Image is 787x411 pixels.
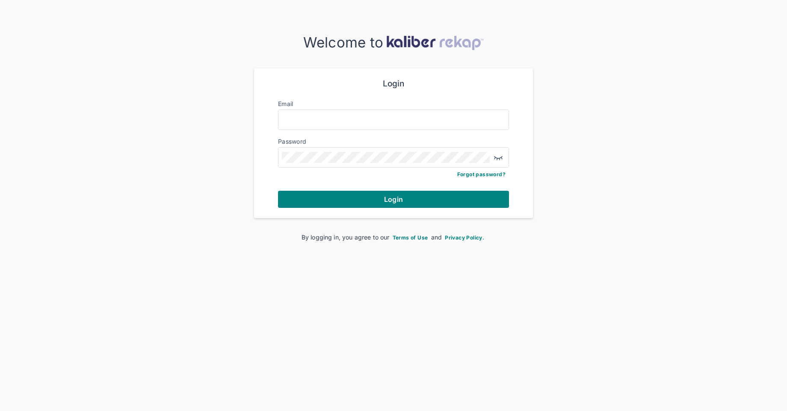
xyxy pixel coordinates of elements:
a: Forgot password? [457,171,506,177]
div: Login [278,79,509,89]
a: Terms of Use [391,234,429,241]
button: Login [278,191,509,208]
div: By logging in, you agree to our and [268,233,519,242]
span: Privacy Policy. [445,234,484,241]
span: Login [384,195,403,204]
label: Password [278,138,306,145]
label: Email [278,100,293,107]
img: eye-closed.fa43b6e4.svg [493,152,503,163]
a: Privacy Policy. [444,234,485,241]
img: kaliber-logo [386,35,484,50]
span: Terms of Use [393,234,428,241]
